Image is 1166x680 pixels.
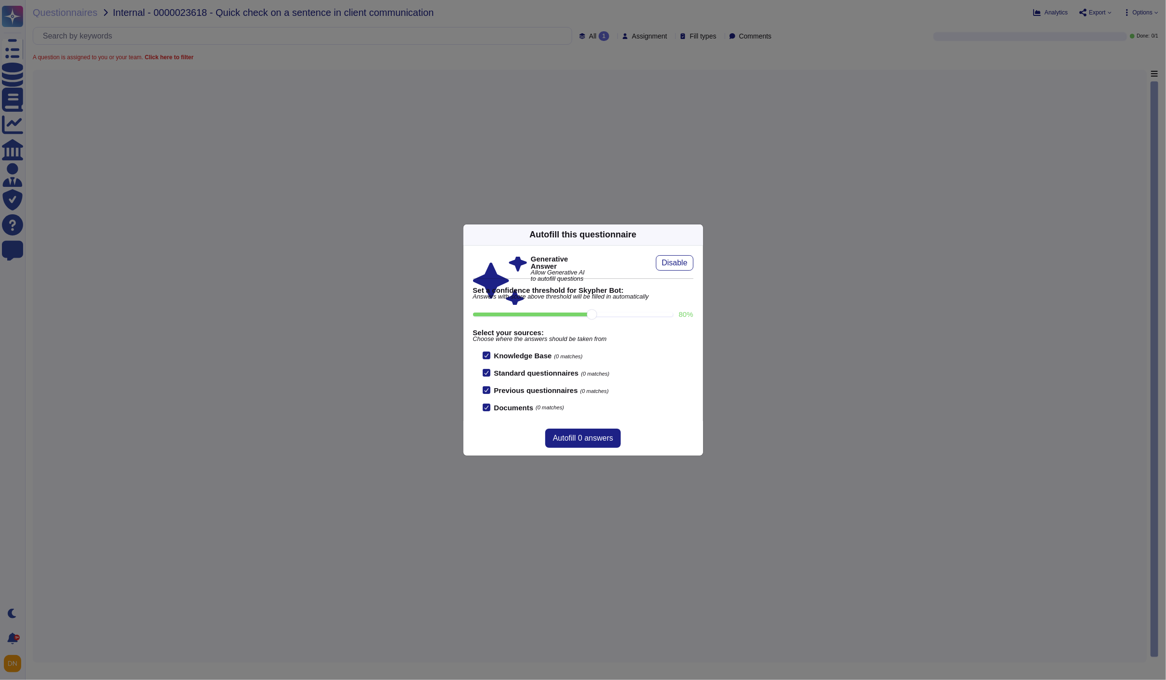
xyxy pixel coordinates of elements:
span: Answers with score above threshold will be filled in automatically [473,294,693,300]
span: (0 matches) [581,371,609,377]
span: Allow Generative AI to autofill questions [531,270,585,282]
b: Select your sources: [473,329,693,336]
span: Autofill 0 answers [553,434,613,442]
button: Disable [656,255,693,271]
b: Generative Answer [531,255,585,270]
b: Knowledge Base [494,352,552,360]
b: Standard questionnaires [494,369,579,377]
span: (0 matches) [554,353,583,359]
span: (0 matches) [580,388,609,394]
b: Documents [494,404,534,411]
b: Set a confidence threshold for Skypher Bot: [473,287,693,294]
span: Choose where the answers should be taken from [473,336,693,342]
button: Autofill 0 answers [545,429,621,448]
label: 80 % [679,311,693,318]
b: Previous questionnaires [494,386,578,394]
span: (0 matches) [536,405,564,410]
span: Disable [662,259,687,267]
div: Autofill this questionnaire [529,228,636,241]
